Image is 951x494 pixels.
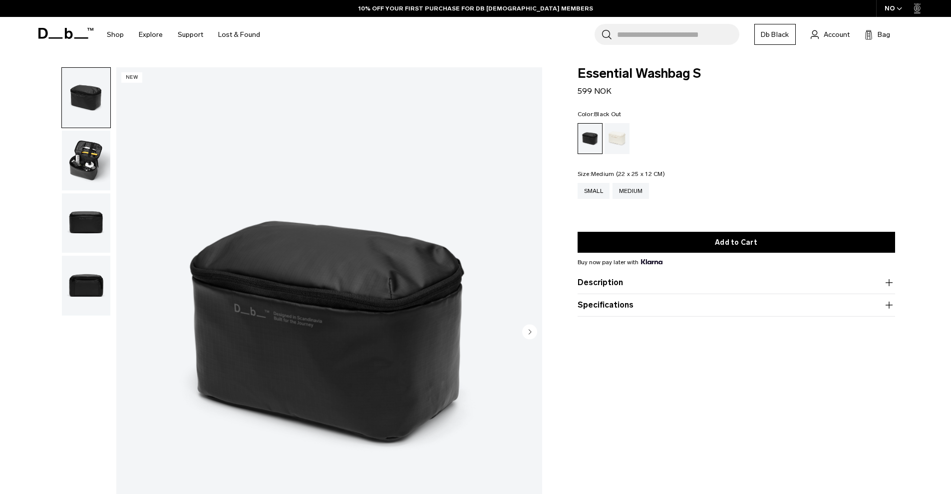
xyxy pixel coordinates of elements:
a: Shop [107,17,124,52]
a: Oatmilk [605,123,630,154]
span: Bag [878,29,890,40]
img: Essential Washbag S Black Out [62,193,110,253]
legend: Color: [578,111,622,117]
a: Support [178,17,203,52]
a: Explore [139,17,163,52]
p: New [121,72,143,83]
a: 10% OFF YOUR FIRST PURCHASE FOR DB [DEMOGRAPHIC_DATA] MEMBERS [358,4,593,13]
a: Small [578,183,610,199]
a: Db Black [754,24,796,45]
button: Essential Washbag S Black Out [61,130,111,191]
button: Bag [865,28,890,40]
button: Essential Washbag S Black Out [61,67,111,128]
span: Buy now pay later with [578,258,662,267]
button: Next slide [522,324,537,341]
a: Black Out [578,123,603,154]
span: Medium (22 x 25 x 12 CM) [591,170,665,177]
img: Essential Washbag S Black Out [62,131,110,190]
nav: Main Navigation [99,17,268,52]
a: Account [811,28,850,40]
button: Specifications [578,299,895,311]
img: Essential Washbag S Black Out [62,68,110,128]
button: Essential Washbag S Black Out [61,255,111,316]
button: Essential Washbag S Black Out [61,193,111,254]
a: Lost & Found [218,17,260,52]
button: Description [578,277,895,289]
span: Essential Washbag S [578,67,895,80]
legend: Size: [578,171,665,177]
img: Essential Washbag S Black Out [62,256,110,316]
button: Add to Cart [578,232,895,253]
span: 599 NOK [578,86,612,96]
a: Medium [613,183,649,199]
span: Black Out [594,111,621,118]
img: {"height" => 20, "alt" => "Klarna"} [641,259,662,264]
span: Account [824,29,850,40]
